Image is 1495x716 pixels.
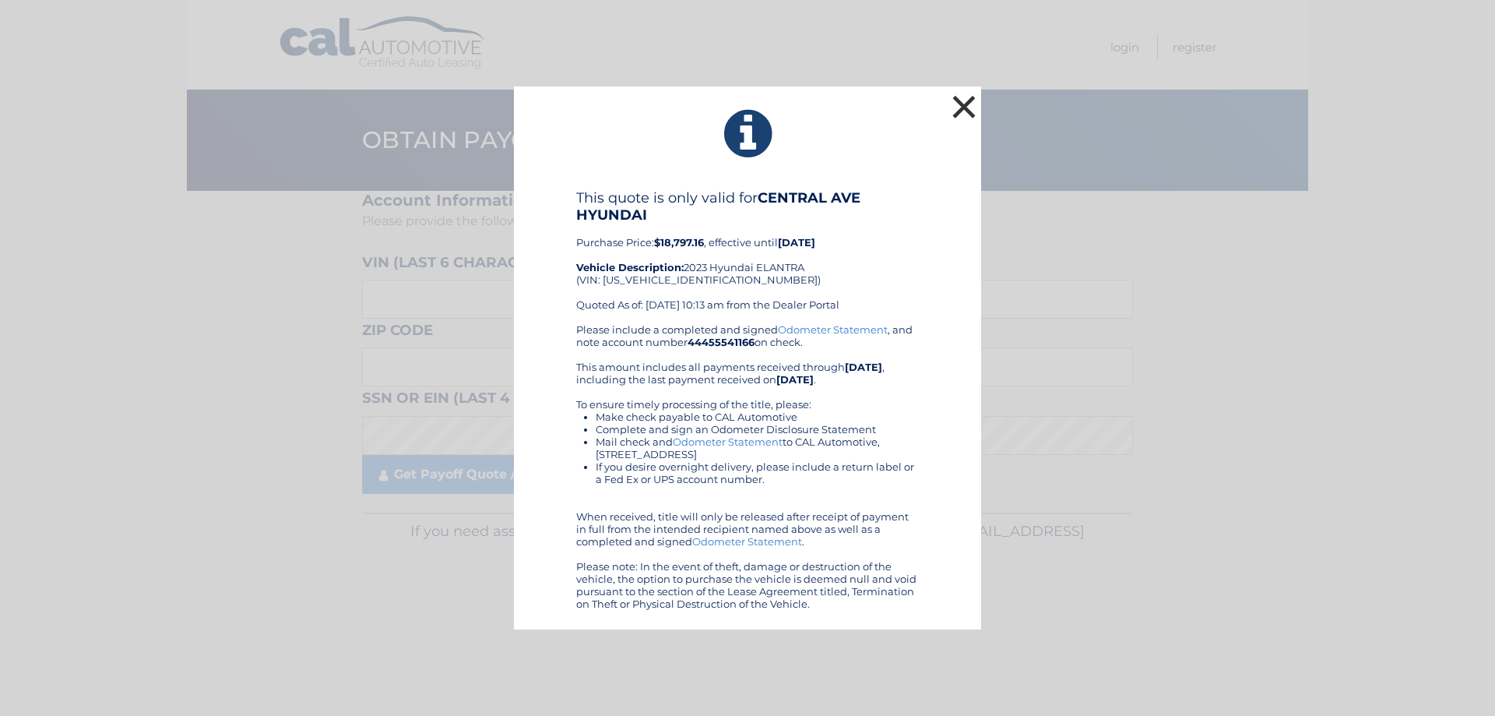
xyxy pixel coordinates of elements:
[576,189,919,224] h4: This quote is only valid for
[596,436,919,460] li: Mail check and to CAL Automotive, [STREET_ADDRESS]
[576,189,919,323] div: Purchase Price: , effective until 2023 Hyundai ELANTRA (VIN: [US_VEHICLE_IDENTIFICATION_NUMBER]) ...
[654,236,704,249] b: $18,797.16
[596,411,919,423] li: Make check payable to CAL Automotive
[778,236,815,249] b: [DATE]
[776,373,814,386] b: [DATE]
[576,261,684,273] strong: Vehicle Description:
[688,336,755,348] b: 44455541166
[778,323,888,336] a: Odometer Statement
[596,423,919,436] li: Complete and sign an Odometer Disclosure Statement
[845,361,882,373] b: [DATE]
[596,460,919,485] li: If you desire overnight delivery, please include a return label or a Fed Ex or UPS account number.
[576,323,919,610] div: Please include a completed and signed , and note account number on check. This amount includes al...
[692,535,802,548] a: Odometer Statement
[673,436,783,448] a: Odometer Statement
[948,91,980,122] button: ×
[576,189,860,224] b: CENTRAL AVE HYUNDAI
